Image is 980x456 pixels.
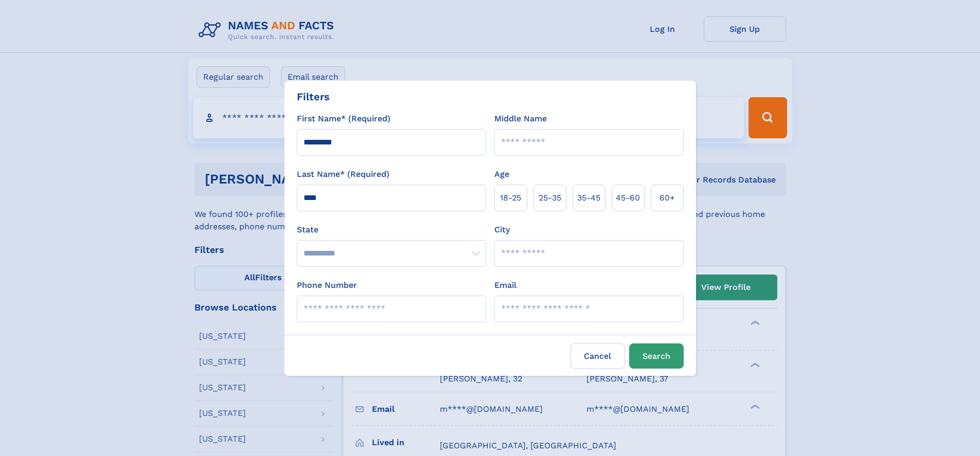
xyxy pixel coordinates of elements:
label: Email [494,279,516,291]
span: 35‑45 [577,192,600,204]
span: 45‑60 [616,192,640,204]
div: Filters [297,89,330,104]
span: 60+ [660,192,675,204]
label: Age [494,168,509,180]
label: Cancel [571,343,625,369]
label: First Name* (Required) [297,113,390,125]
label: Middle Name [494,113,547,125]
button: Search [629,343,684,369]
label: City [494,224,510,236]
label: Last Name* (Required) [297,168,389,180]
label: State [297,224,486,236]
span: 25‑35 [539,192,561,204]
label: Phone Number [297,279,357,291]
span: 18‑25 [500,192,521,204]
